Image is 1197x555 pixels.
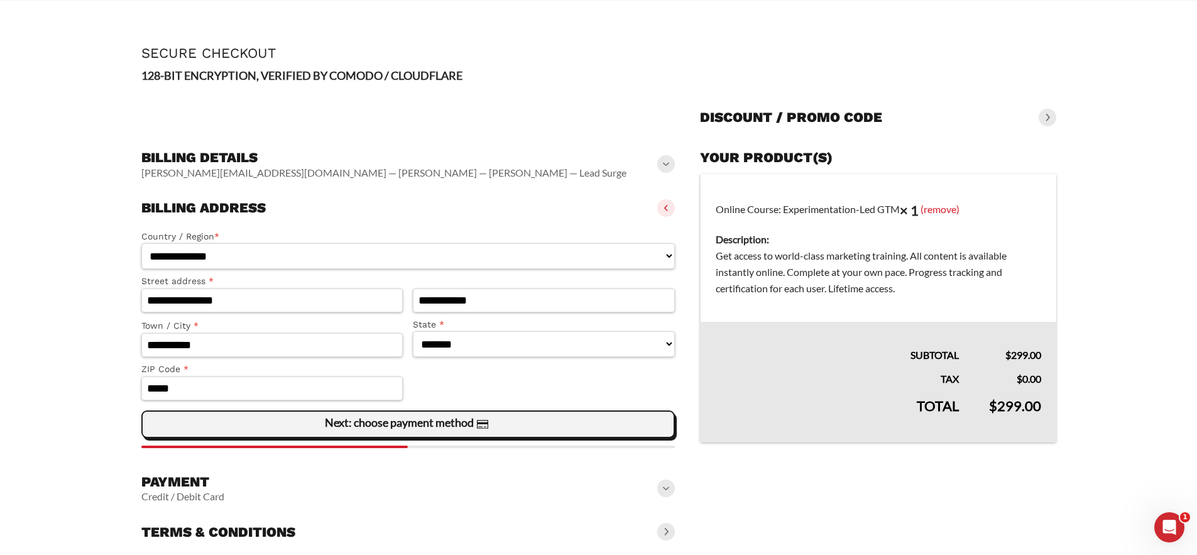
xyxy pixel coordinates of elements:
span: $ [1017,373,1022,385]
span: $ [1005,349,1011,361]
span: 1 [1180,512,1190,522]
h3: Billing details [141,149,626,167]
h3: Billing address [141,199,266,217]
bdi: 299.00 [989,397,1041,414]
dt: Description: [716,231,1041,248]
th: Tax [701,363,974,387]
bdi: 0.00 [1017,373,1041,385]
h3: Terms & conditions [141,524,295,541]
td: Online Course: Experimentation-Led GTM [701,174,1056,322]
label: Country / Region [141,229,675,244]
vaadin-horizontal-layout: [PERSON_NAME][EMAIL_ADDRESS][DOMAIN_NAME] — [PERSON_NAME] — [PERSON_NAME] — Lead Surge [141,167,626,179]
vaadin-button: Next: choose payment method [141,410,675,438]
label: Town / City [141,319,403,333]
strong: 128-BIT ENCRYPTION, VERIFIED BY COMODO / CLOUDFLARE [141,69,462,82]
dd: Get access to world-class marketing training. All content is available instantly online. Complete... [716,248,1041,297]
a: (remove) [921,202,959,214]
h3: Discount / promo code [700,109,882,126]
label: State [413,317,675,332]
th: Total [701,387,974,442]
strong: × 1 [900,202,919,219]
th: Subtotal [701,322,974,363]
bdi: 299.00 [1005,349,1041,361]
vaadin-horizontal-layout: Credit / Debit Card [141,490,224,503]
label: ZIP Code [141,362,403,376]
h1: Secure Checkout [141,45,1056,61]
iframe: Intercom live chat [1154,512,1184,542]
span: $ [989,397,997,414]
h3: Payment [141,473,224,491]
label: Street address [141,274,403,288]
